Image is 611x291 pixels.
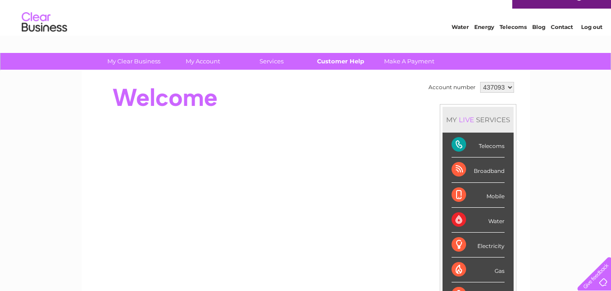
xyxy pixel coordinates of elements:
div: MY SERVICES [443,107,514,133]
a: Blog [532,38,545,45]
a: Telecoms [500,38,527,45]
div: LIVE [457,115,476,124]
div: Gas [452,258,505,282]
div: Broadband [452,157,505,182]
a: Log out [581,38,602,45]
a: Make A Payment [372,53,447,70]
a: Energy [474,38,494,45]
a: Contact [551,38,573,45]
a: Services [234,53,309,70]
div: Water [452,208,505,233]
a: My Clear Business [96,53,171,70]
a: 0333 014 3131 [440,5,503,16]
div: Telecoms [452,133,505,157]
img: logo.png [21,24,67,51]
td: Account number [426,80,478,95]
div: Electricity [452,233,505,258]
a: My Account [165,53,240,70]
a: Water [452,38,469,45]
a: Customer Help [303,53,378,70]
div: Clear Business is a trading name of Verastar Limited (registered in [GEOGRAPHIC_DATA] No. 3667643... [92,5,520,44]
div: Mobile [452,183,505,208]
